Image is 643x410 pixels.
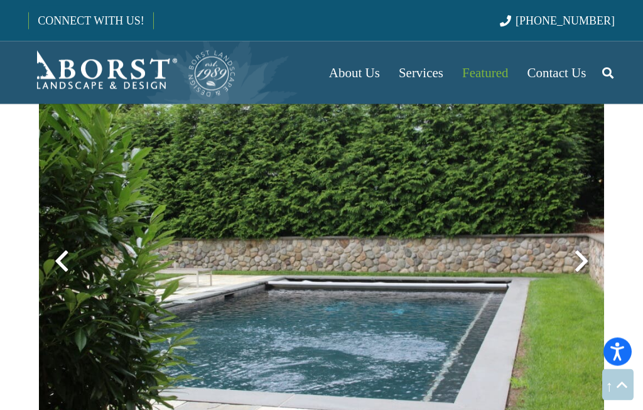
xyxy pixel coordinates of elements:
span: [PHONE_NUMBER] [516,14,615,27]
a: Contact Us [518,41,596,104]
a: Back to top [602,369,634,401]
span: Featured [462,65,508,80]
a: Search [595,57,620,89]
a: Borst-Logo [28,48,237,98]
a: Services [389,41,453,104]
span: About Us [329,65,380,80]
a: Featured [453,41,517,104]
a: [PHONE_NUMBER] [500,14,615,27]
span: Services [399,65,443,80]
a: CONNECT WITH US! [29,6,153,36]
span: Contact Us [527,65,586,80]
a: About Us [320,41,389,104]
